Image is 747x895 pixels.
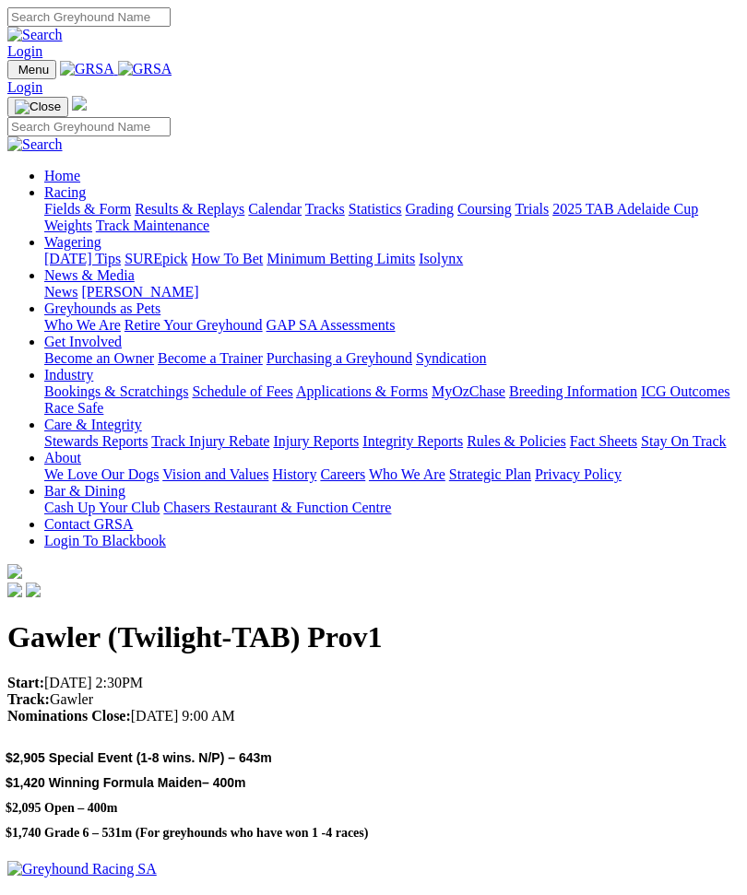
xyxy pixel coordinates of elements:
[641,383,729,399] a: ICG Outcomes
[7,675,740,724] p: [DATE] 2:30PM Gawler [DATE] 9:00 AM
[162,466,268,482] a: Vision and Values
[509,383,637,399] a: Breeding Information
[267,317,396,333] a: GAP SA Assessments
[44,350,740,367] div: Get Involved
[305,201,345,217] a: Tracks
[7,60,56,79] button: Toggle navigation
[44,383,188,399] a: Bookings & Scratchings
[7,861,157,877] img: Greyhound Racing SA
[457,201,512,217] a: Coursing
[44,251,740,267] div: Wagering
[416,350,486,366] a: Syndication
[7,97,68,117] button: Toggle navigation
[44,317,121,333] a: Who We Are
[7,691,50,707] strong: Track:
[192,251,264,266] a: How To Bet
[44,500,740,516] div: Bar & Dining
[320,466,365,482] a: Careers
[15,100,61,114] img: Close
[163,500,391,515] a: Chasers Restaurant & Function Centre
[81,284,198,300] a: [PERSON_NAME]
[44,433,148,449] a: Stewards Reports
[44,251,121,266] a: [DATE] Tips
[44,466,740,483] div: About
[44,350,154,366] a: Become an Owner
[26,583,41,597] img: twitter.svg
[449,466,531,482] a: Strategic Plan
[641,433,726,449] a: Stay On Track
[7,7,171,27] input: Search
[267,350,412,366] a: Purchasing a Greyhound
[125,251,187,266] a: SUREpick
[44,500,160,515] a: Cash Up Your Club
[7,583,22,597] img: facebook.svg
[570,433,637,449] a: Fact Sheets
[44,417,142,432] a: Care & Integrity
[7,675,44,690] strong: Start:
[362,433,463,449] a: Integrity Reports
[267,251,415,266] a: Minimum Betting Limits
[18,63,49,77] span: Menu
[151,433,269,449] a: Track Injury Rebate
[432,383,505,399] a: MyOzChase
[44,400,103,416] a: Race Safe
[44,267,135,283] a: News & Media
[44,466,159,482] a: We Love Our Dogs
[7,43,42,59] a: Login
[118,61,172,77] img: GRSA
[135,201,244,217] a: Results & Replays
[7,136,63,153] img: Search
[44,184,86,200] a: Racing
[552,201,698,217] a: 2025 TAB Adelaide Cup
[44,284,77,300] a: News
[60,61,114,77] img: GRSA
[7,27,63,43] img: Search
[44,383,740,417] div: Industry
[44,450,81,465] a: About
[44,334,122,349] a: Get Involved
[6,775,246,790] span: $1,420 Winning Formula Maiden– 400m
[44,483,125,499] a: Bar & Dining
[192,383,292,399] a: Schedule of Fees
[419,251,463,266] a: Isolynx
[44,284,740,300] div: News & Media
[272,466,316,482] a: History
[349,201,402,217] a: Statistics
[7,79,42,95] a: Login
[44,516,133,532] a: Contact GRSA
[7,117,171,136] input: Search
[125,317,263,333] a: Retire Your Greyhound
[7,708,131,724] strong: Nominations Close:
[44,367,93,383] a: Industry
[44,300,160,316] a: Greyhounds as Pets
[44,317,740,334] div: Greyhounds as Pets
[515,201,549,217] a: Trials
[44,234,101,250] a: Wagering
[44,201,740,234] div: Racing
[44,533,166,548] a: Login To Blackbook
[44,168,80,183] a: Home
[369,466,445,482] a: Who We Are
[44,433,740,450] div: Care & Integrity
[406,201,454,217] a: Grading
[96,218,209,233] a: Track Maintenance
[72,96,87,111] img: logo-grsa-white.png
[7,564,22,579] img: logo-grsa-white.png
[273,433,359,449] a: Injury Reports
[467,433,566,449] a: Rules & Policies
[158,350,263,366] a: Become a Trainer
[6,801,117,815] span: $2,095 Open – 400m
[44,218,92,233] a: Weights
[535,466,622,482] a: Privacy Policy
[7,620,740,654] h1: Gawler (Twilight-TAB) Prov1
[6,826,368,840] span: $1,740 Grade 6 – 531m (For greyhounds who have won 1 -4 races)
[6,750,272,765] span: $2,905 Special Event (1-8 wins. N/P) – 643m
[44,201,131,217] a: Fields & Form
[248,201,302,217] a: Calendar
[296,383,428,399] a: Applications & Forms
